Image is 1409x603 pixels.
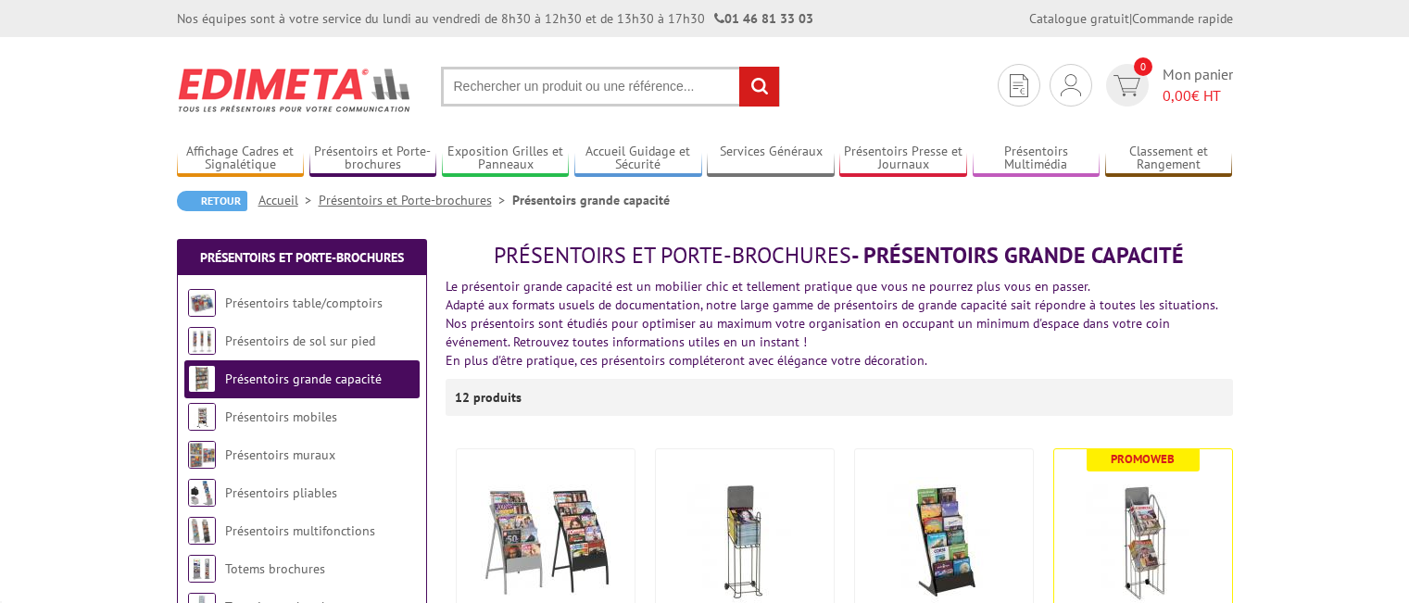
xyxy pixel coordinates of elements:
[1101,64,1233,107] a: devis rapide 0 Mon panier 0,00€ HT
[225,522,375,539] a: Présentoirs multifonctions
[446,277,1233,295] div: Le présentoir grande capacité est un mobilier chic et tellement pratique que vous ne pourrez plus...
[200,249,404,266] a: Présentoirs et Porte-brochures
[188,479,216,507] img: Présentoirs pliables
[188,517,216,545] img: Présentoirs multifonctions
[309,144,437,174] a: Présentoirs et Porte-brochures
[188,555,216,583] img: Totems brochures
[714,10,813,27] strong: 01 46 81 33 03
[225,484,337,501] a: Présentoirs pliables
[512,191,670,209] li: Présentoirs grande capacité
[225,371,382,387] a: Présentoirs grande capacité
[188,365,216,393] img: Présentoirs grande capacité
[442,144,570,174] a: Exposition Grilles et Panneaux
[225,333,375,349] a: Présentoirs de sol sur pied
[1163,86,1191,105] span: 0,00
[1029,9,1233,28] div: |
[494,241,851,270] span: Présentoirs et Porte-brochures
[258,192,319,208] a: Accueil
[225,446,335,463] a: Présentoirs muraux
[446,314,1233,351] div: Nos présentoirs sont étudiés pour optimiser au maximum votre organisation en occupant un minimum ...
[1111,451,1175,467] b: Promoweb
[1061,74,1081,96] img: devis rapide
[188,441,216,469] img: Présentoirs muraux
[188,403,216,431] img: Présentoirs mobiles
[446,295,1233,314] div: Adapté aux formats usuels de documentation, notre large gamme de présentoirs de grande capacité s...
[177,144,305,174] a: Affichage Cadres et Signalétique
[225,408,337,425] a: Présentoirs mobiles
[1132,10,1233,27] a: Commande rapide
[225,295,383,311] a: Présentoirs table/comptoirs
[177,56,413,124] img: Edimeta
[446,244,1233,268] h1: - Présentoirs grande capacité
[1029,10,1129,27] a: Catalogue gratuit
[446,351,1233,370] div: En plus d'être pratique, ces présentoirs compléteront avec élégance votre décoration.
[739,67,779,107] input: rechercher
[177,9,813,28] div: Nos équipes sont à votre service du lundi au vendredi de 8h30 à 12h30 et de 13h30 à 17h30
[188,327,216,355] img: Présentoirs de sol sur pied
[1010,74,1028,97] img: devis rapide
[1163,85,1233,107] span: € HT
[455,379,524,416] p: 12 produits
[441,67,780,107] input: Rechercher un produit ou une référence...
[225,560,325,577] a: Totems brochures
[1113,75,1140,96] img: devis rapide
[188,289,216,317] img: Présentoirs table/comptoirs
[574,144,702,174] a: Accueil Guidage et Sécurité
[177,191,247,211] a: Retour
[319,192,512,208] a: Présentoirs et Porte-brochures
[1134,57,1152,76] span: 0
[973,144,1101,174] a: Présentoirs Multimédia
[1163,64,1233,107] span: Mon panier
[707,144,835,174] a: Services Généraux
[1105,144,1233,174] a: Classement et Rangement
[839,144,967,174] a: Présentoirs Presse et Journaux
